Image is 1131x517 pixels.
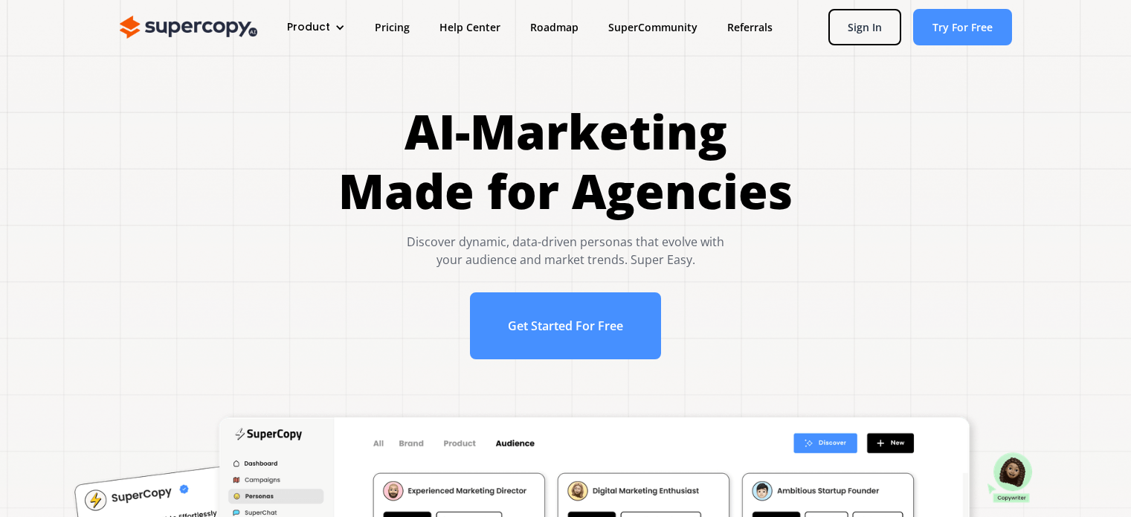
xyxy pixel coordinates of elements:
a: Roadmap [515,13,593,41]
a: Get Started For Free [470,292,661,359]
a: Sign In [828,9,901,45]
div: Product [287,19,330,35]
div: Product [272,13,360,41]
a: Help Center [425,13,515,41]
a: Pricing [360,13,425,41]
h1: AI-Marketing Made for Agencies [338,102,793,221]
a: Try For Free [913,9,1012,45]
div: Discover dynamic, data-driven personas that evolve with your audience and market trends. Super Easy. [338,233,793,269]
a: SuperCommunity [593,13,712,41]
a: Referrals [712,13,787,41]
